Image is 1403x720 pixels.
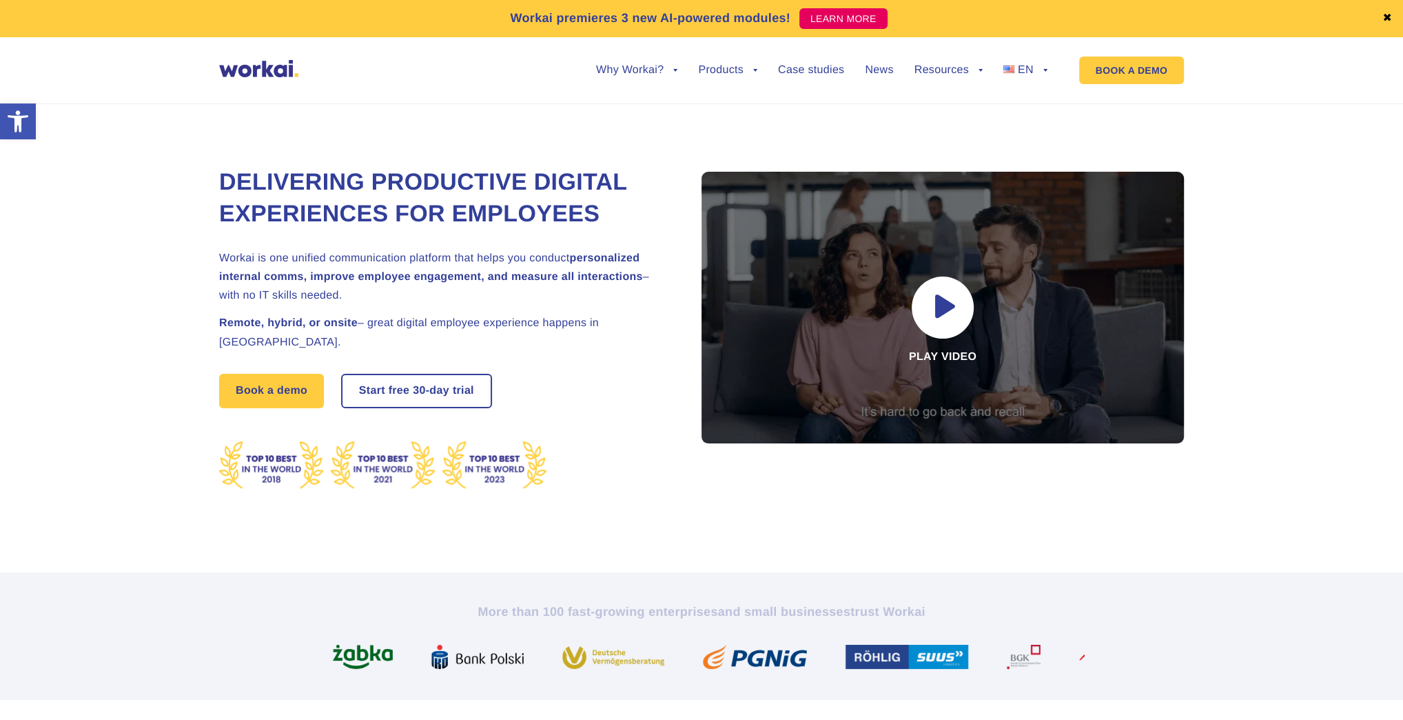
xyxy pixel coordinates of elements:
[1018,64,1034,76] span: EN
[219,317,358,329] strong: Remote, hybrid, or onsite
[219,314,667,351] h2: – great digital employee experience happens in [GEOGRAPHIC_DATA].
[799,8,888,29] a: LEARN MORE
[596,65,677,76] a: Why Workai?
[413,386,449,397] i: 30-day
[865,65,893,76] a: News
[319,603,1084,620] h2: More than 100 fast-growing enterprises trust Workai
[219,167,667,230] h1: Delivering Productive Digital Experiences for Employees
[778,65,844,76] a: Case studies
[698,65,757,76] a: Products
[342,375,491,407] a: Start free30-daytrial
[510,9,790,28] p: Workai premieres 3 new AI-powered modules!
[701,172,1184,443] div: Play video
[1079,57,1184,84] a: BOOK A DEMO
[718,605,850,619] i: and small businesses
[914,65,983,76] a: Resources
[1382,13,1392,24] a: ✖
[219,249,667,306] h2: Workai is one unified communication platform that helps you conduct – with no IT skills needed.
[219,374,324,408] a: Book a demo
